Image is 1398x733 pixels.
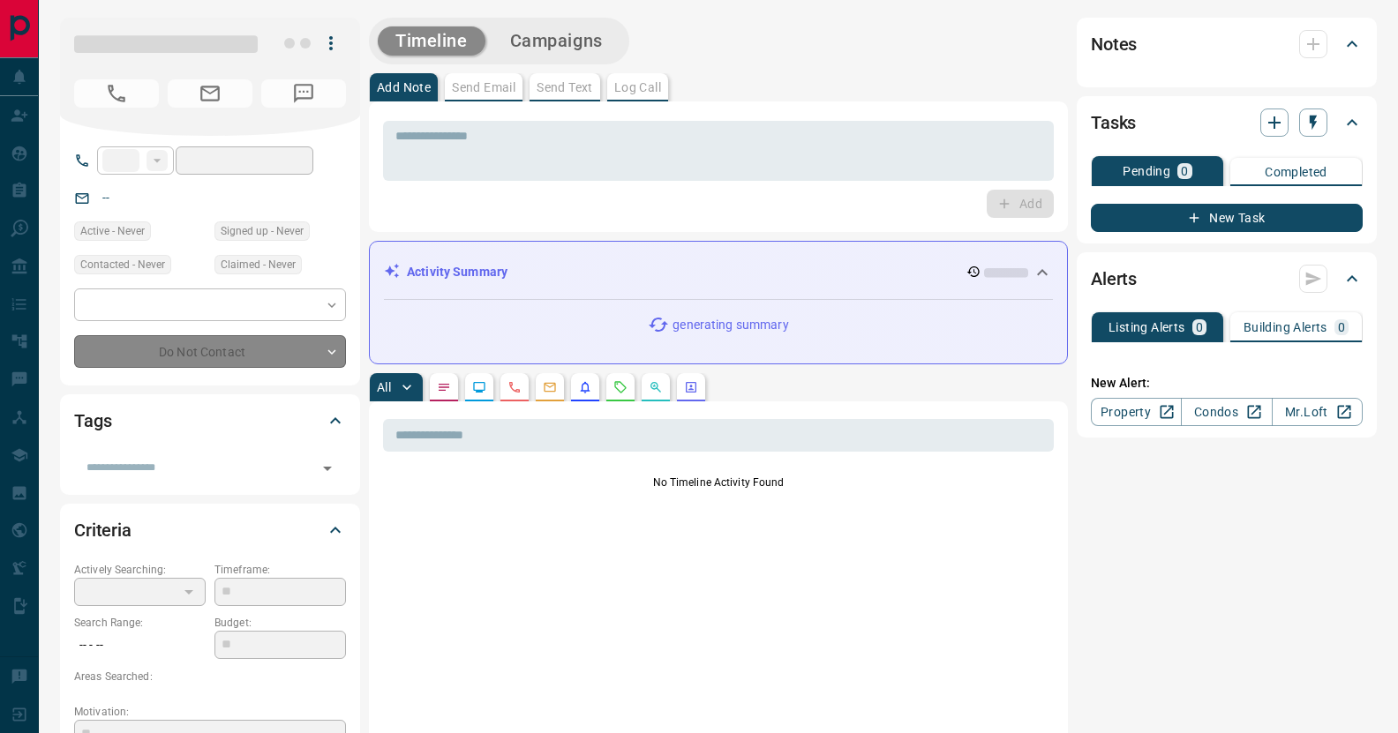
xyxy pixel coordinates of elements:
[1181,398,1272,426] a: Condos
[214,615,346,631] p: Budget:
[507,380,522,394] svg: Calls
[1091,101,1363,144] div: Tasks
[1091,108,1136,137] h2: Tasks
[1091,265,1137,293] h2: Alerts
[377,381,391,393] p: All
[1091,398,1182,426] a: Property
[383,475,1054,490] p: No Timeline Activity Found
[1338,321,1345,333] p: 0
[1272,398,1363,426] a: Mr.Loft
[378,26,485,56] button: Timeline
[407,263,507,281] p: Activity Summary
[1123,165,1170,177] p: Pending
[74,669,346,684] p: Areas Searched:
[315,456,340,481] button: Open
[74,509,346,551] div: Criteria
[578,380,592,394] svg: Listing Alerts
[1091,204,1363,232] button: New Task
[168,79,252,108] span: No Email
[649,380,663,394] svg: Opportunities
[221,222,304,240] span: Signed up - Never
[543,380,557,394] svg: Emails
[1091,258,1363,300] div: Alerts
[1091,374,1363,393] p: New Alert:
[1196,321,1203,333] p: 0
[74,516,132,544] h2: Criteria
[492,26,620,56] button: Campaigns
[613,380,628,394] svg: Requests
[80,222,145,240] span: Active - Never
[74,335,346,368] div: Do Not Contact
[74,631,206,660] p: -- - --
[472,380,486,394] svg: Lead Browsing Activity
[74,407,111,435] h2: Tags
[684,380,698,394] svg: Agent Actions
[1244,321,1327,333] p: Building Alerts
[1265,166,1327,178] p: Completed
[102,191,109,205] a: --
[1181,165,1188,177] p: 0
[673,316,788,334] p: generating summary
[214,562,346,578] p: Timeframe:
[377,81,431,93] p: Add Note
[74,704,346,720] p: Motivation:
[74,79,159,108] span: No Number
[384,256,1053,288] div: Activity Summary
[437,380,451,394] svg: Notes
[1109,321,1185,333] p: Listing Alerts
[1091,30,1137,58] h2: Notes
[74,562,206,578] p: Actively Searching:
[74,400,346,442] div: Tags
[261,79,346,108] span: No Number
[221,256,296,273] span: Claimed - Never
[80,256,165,273] span: Contacted - Never
[1091,23,1363,65] div: Notes
[74,615,206,631] p: Search Range:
